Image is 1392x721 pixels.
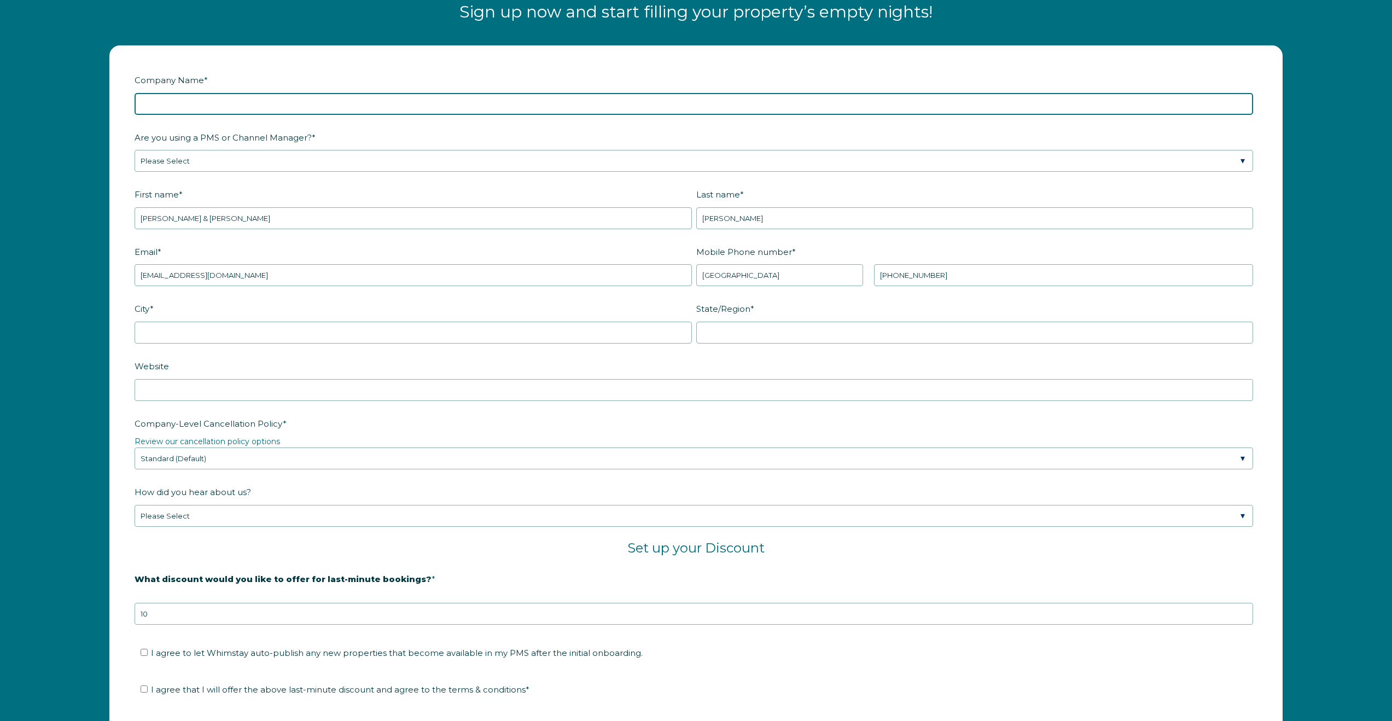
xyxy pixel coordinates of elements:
span: Sign up now and start filling your property’s empty nights! [459,2,933,22]
span: City [135,300,150,317]
span: I agree that I will offer the above last-minute discount and agree to the terms & conditions [151,684,529,695]
input: I agree to let Whimstay auto-publish any new properties that become available in my PMS after the... [141,649,148,656]
span: Company-Level Cancellation Policy [135,415,283,432]
span: Set up your Discount [627,540,765,556]
span: Email [135,243,158,260]
strong: 20% is recommended, minimum of 10% [135,592,306,602]
span: Website [135,358,169,375]
span: I agree to let Whimstay auto-publish any new properties that become available in my PMS after the... [151,648,643,658]
span: Are you using a PMS or Channel Manager? [135,129,312,146]
a: Review our cancellation policy options [135,437,280,446]
span: Mobile Phone number [696,243,792,260]
span: How did you hear about us? [135,484,251,501]
span: First name [135,186,179,203]
span: State/Region [696,300,750,317]
span: Last name [696,186,740,203]
span: Company Name [135,72,204,89]
input: I agree that I will offer the above last-minute discount and agree to the terms & conditions* [141,685,148,693]
strong: What discount would you like to offer for last-minute bookings? [135,574,432,584]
